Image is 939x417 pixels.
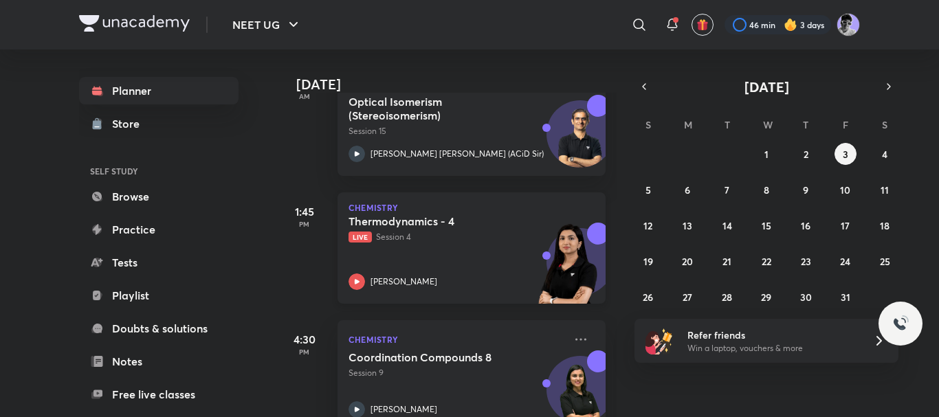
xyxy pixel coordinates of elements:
abbr: October 27, 2025 [683,291,692,304]
p: PM [277,348,332,356]
button: October 7, 2025 [716,179,738,201]
button: October 26, 2025 [637,286,659,308]
abbr: October 1, 2025 [764,148,769,161]
img: Company Logo [79,15,190,32]
a: Notes [79,348,239,375]
button: October 25, 2025 [874,250,896,272]
p: Chemistry [349,203,595,212]
p: Session 9 [349,367,564,379]
a: Tests [79,249,239,276]
div: Store [112,115,148,132]
h4: [DATE] [296,76,619,93]
h6: Refer friends [687,328,857,342]
p: Session 15 [349,125,564,137]
a: Playlist [79,282,239,309]
abbr: October 4, 2025 [882,148,887,161]
p: Chemistry [349,331,564,348]
span: [DATE] [744,78,789,96]
abbr: October 7, 2025 [725,183,729,196]
p: Session 4 [349,231,564,243]
button: October 15, 2025 [755,214,777,236]
p: [PERSON_NAME] [PERSON_NAME] (ACiD Sir) [371,148,544,160]
button: October 5, 2025 [637,179,659,201]
a: Store [79,110,239,137]
h5: 1:45 [277,203,332,220]
button: October 22, 2025 [755,250,777,272]
button: October 4, 2025 [874,143,896,165]
button: October 1, 2025 [755,143,777,165]
abbr: October 18, 2025 [880,219,890,232]
button: October 10, 2025 [835,179,857,201]
abbr: October 19, 2025 [643,255,653,268]
abbr: October 15, 2025 [762,219,771,232]
button: October 17, 2025 [835,214,857,236]
button: NEET UG [224,11,310,38]
abbr: October 9, 2025 [803,183,808,196]
img: avatar [696,19,709,31]
a: Free live classes [79,381,239,408]
abbr: October 21, 2025 [722,255,731,268]
abbr: Thursday [803,118,808,131]
button: October 28, 2025 [716,286,738,308]
img: streak [784,18,797,32]
abbr: October 8, 2025 [764,183,769,196]
button: October 12, 2025 [637,214,659,236]
h5: Optical Isomerism (Stereoisomerism) [349,95,520,122]
button: October 19, 2025 [637,250,659,272]
img: henil patel [837,13,860,36]
h5: 4:30 [277,331,332,348]
abbr: Wednesday [763,118,773,131]
abbr: Monday [684,118,692,131]
button: October 18, 2025 [874,214,896,236]
button: [DATE] [654,77,879,96]
p: PM [277,220,332,228]
a: Doubts & solutions [79,315,239,342]
span: Live [349,232,372,243]
img: ttu [892,315,909,332]
a: Planner [79,77,239,104]
p: [PERSON_NAME] [371,403,437,416]
img: Avatar [547,108,613,174]
button: October 21, 2025 [716,250,738,272]
button: October 9, 2025 [795,179,817,201]
abbr: October 14, 2025 [722,219,732,232]
abbr: October 13, 2025 [683,219,692,232]
h6: SELF STUDY [79,159,239,183]
button: October 6, 2025 [676,179,698,201]
p: [PERSON_NAME] [371,275,437,288]
p: AM [277,92,332,100]
abbr: October 25, 2025 [880,255,890,268]
button: October 2, 2025 [795,143,817,165]
img: referral [645,327,673,354]
button: October 20, 2025 [676,250,698,272]
abbr: October 24, 2025 [840,255,850,268]
abbr: October 16, 2025 [801,219,810,232]
button: October 24, 2025 [835,250,857,272]
abbr: October 23, 2025 [801,255,811,268]
button: October 31, 2025 [835,286,857,308]
abbr: October 31, 2025 [841,291,850,304]
abbr: Saturday [882,118,887,131]
button: October 3, 2025 [835,143,857,165]
abbr: October 6, 2025 [685,183,690,196]
button: October 23, 2025 [795,250,817,272]
abbr: October 26, 2025 [643,291,653,304]
button: avatar [692,14,714,36]
button: October 29, 2025 [755,286,777,308]
abbr: October 11, 2025 [881,183,889,196]
h5: Coordination Compounds 8 [349,350,520,364]
abbr: October 17, 2025 [841,219,850,232]
h5: Thermodynamics - 4 [349,214,520,228]
button: October 13, 2025 [676,214,698,236]
button: October 14, 2025 [716,214,738,236]
p: Win a laptop, vouchers & more [687,342,857,354]
button: October 16, 2025 [795,214,817,236]
abbr: October 22, 2025 [762,255,771,268]
a: Company Logo [79,15,190,35]
abbr: Sunday [645,118,651,131]
abbr: October 3, 2025 [843,148,848,161]
abbr: October 2, 2025 [804,148,808,161]
abbr: October 5, 2025 [645,183,651,196]
abbr: Friday [843,118,848,131]
img: unacademy [530,223,606,317]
